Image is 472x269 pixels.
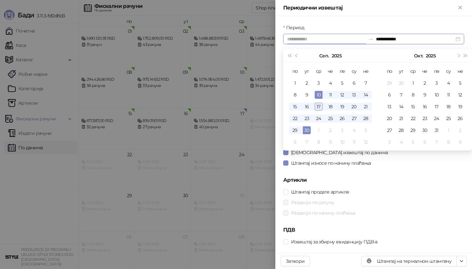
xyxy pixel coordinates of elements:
td: 2025-10-30 [419,124,431,136]
span: Штампај продате артикле [288,188,352,196]
div: 27 [385,126,393,134]
th: ср [407,65,419,77]
th: че [324,65,336,77]
div: 9 [303,91,311,99]
div: 5 [456,79,464,87]
td: 2025-10-29 [407,124,419,136]
td: 2025-11-08 [442,136,454,148]
td: 2025-11-05 [407,136,419,148]
button: Изабери месец [414,49,423,62]
td: 2025-10-25 [442,113,454,124]
div: 22 [291,114,299,122]
th: не [454,65,466,77]
td: 2025-10-12 [360,136,372,148]
div: 8 [409,91,417,99]
div: 6 [350,79,358,87]
td: 2025-09-10 [313,89,324,101]
td: 2025-09-12 [336,89,348,101]
td: 2025-09-17 [313,101,324,113]
th: ут [301,65,313,77]
td: 2025-10-13 [383,101,395,113]
div: 29 [409,126,417,134]
div: 10 [315,91,323,99]
td: 2025-10-09 [419,89,431,101]
div: 22 [409,114,417,122]
td: 2025-11-09 [454,136,466,148]
td: 2025-09-25 [324,113,336,124]
td: 2025-10-03 [431,77,442,89]
div: 17 [315,103,323,111]
div: 30 [421,126,429,134]
td: 2025-10-01 [407,77,419,89]
td: 2025-10-23 [419,113,431,124]
span: swap-right [368,36,373,42]
button: Претходна година (Control + left) [286,49,293,62]
div: 7 [303,138,311,146]
td: 2025-11-06 [419,136,431,148]
h5: Артикли [283,176,464,184]
div: 25 [444,114,452,122]
span: [DEMOGRAPHIC_DATA] извештај по данима [288,149,390,156]
div: 2 [303,79,311,87]
td: 2025-10-10 [336,136,348,148]
div: 11 [326,91,334,99]
input: Период [287,35,365,43]
div: 2 [456,126,464,134]
div: 5 [362,126,370,134]
div: 18 [326,103,334,111]
div: 16 [421,103,429,111]
div: 13 [350,91,358,99]
td: 2025-10-17 [431,101,442,113]
div: 15 [409,103,417,111]
td: 2025-10-11 [348,136,360,148]
div: 19 [338,103,346,111]
td: 2025-10-02 [419,77,431,89]
td: 2025-10-19 [454,101,466,113]
td: 2025-11-01 [442,124,454,136]
div: 6 [385,91,393,99]
div: 28 [362,114,370,122]
td: 2025-09-13 [348,89,360,101]
td: 2025-09-04 [324,77,336,89]
td: 2025-10-08 [407,89,419,101]
div: 9 [456,138,464,146]
td: 2025-09-08 [289,89,301,101]
td: 2025-10-14 [395,101,407,113]
td: 2025-09-28 [360,113,372,124]
div: 27 [350,114,358,122]
td: 2025-10-31 [431,124,442,136]
td: 2025-09-19 [336,101,348,113]
td: 2025-09-23 [301,113,313,124]
td: 2025-10-05 [360,124,372,136]
td: 2025-09-22 [289,113,301,124]
div: 4 [350,126,358,134]
div: 23 [303,114,311,122]
div: 9 [421,91,429,99]
div: Периодични извештај [283,4,456,12]
h5: ПДВ [283,226,464,234]
div: 8 [444,138,452,146]
button: Штампај на термалном штампачу [361,256,457,266]
td: 2025-09-30 [395,77,407,89]
td: 2025-09-18 [324,101,336,113]
button: Изабери годину [426,49,436,62]
th: пе [431,65,442,77]
div: 11 [444,91,452,99]
div: 4 [326,79,334,87]
div: 1 [409,79,417,87]
div: 20 [385,114,393,122]
div: 12 [338,91,346,99]
button: Изабери годину [332,49,342,62]
th: су [348,65,360,77]
div: 26 [338,114,346,122]
div: 1 [444,126,452,134]
div: 4 [444,79,452,87]
td: 2025-09-29 [383,77,395,89]
td: 2025-10-06 [289,136,301,148]
td: 2025-10-28 [395,124,407,136]
div: 17 [433,103,441,111]
td: 2025-10-26 [454,113,466,124]
td: 2025-09-27 [348,113,360,124]
div: 8 [315,138,323,146]
div: 5 [338,79,346,87]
